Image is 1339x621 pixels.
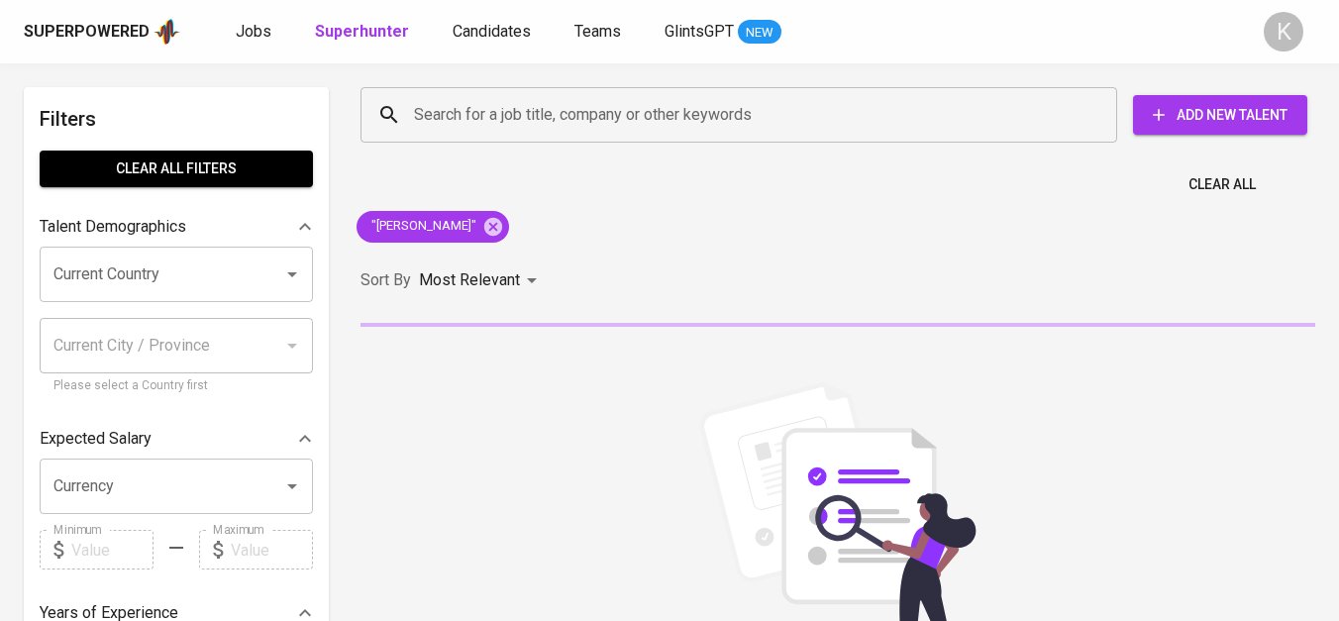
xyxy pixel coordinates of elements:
[419,262,544,299] div: Most Relevant
[453,20,535,45] a: Candidates
[315,22,409,41] b: Superhunter
[419,268,520,292] p: Most Relevant
[71,530,154,569] input: Value
[453,22,531,41] span: Candidates
[1264,12,1303,52] div: K
[154,17,180,47] img: app logo
[53,376,299,396] p: Please select a Country first
[236,22,271,41] span: Jobs
[40,419,313,459] div: Expected Salary
[24,17,180,47] a: Superpoweredapp logo
[236,20,275,45] a: Jobs
[357,211,509,243] div: "[PERSON_NAME]"
[665,22,734,41] span: GlintsGPT
[574,20,625,45] a: Teams
[40,427,152,451] p: Expected Salary
[574,22,621,41] span: Teams
[278,260,306,288] button: Open
[40,151,313,187] button: Clear All filters
[1181,166,1264,203] button: Clear All
[665,20,781,45] a: GlintsGPT NEW
[1149,103,1291,128] span: Add New Talent
[357,217,488,236] span: "[PERSON_NAME]"
[738,23,781,43] span: NEW
[40,215,186,239] p: Talent Demographics
[40,103,313,135] h6: Filters
[278,472,306,500] button: Open
[1133,95,1307,135] button: Add New Talent
[1188,172,1256,197] span: Clear All
[55,156,297,181] span: Clear All filters
[231,530,313,569] input: Value
[40,207,313,247] div: Talent Demographics
[315,20,413,45] a: Superhunter
[24,21,150,44] div: Superpowered
[360,268,411,292] p: Sort By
